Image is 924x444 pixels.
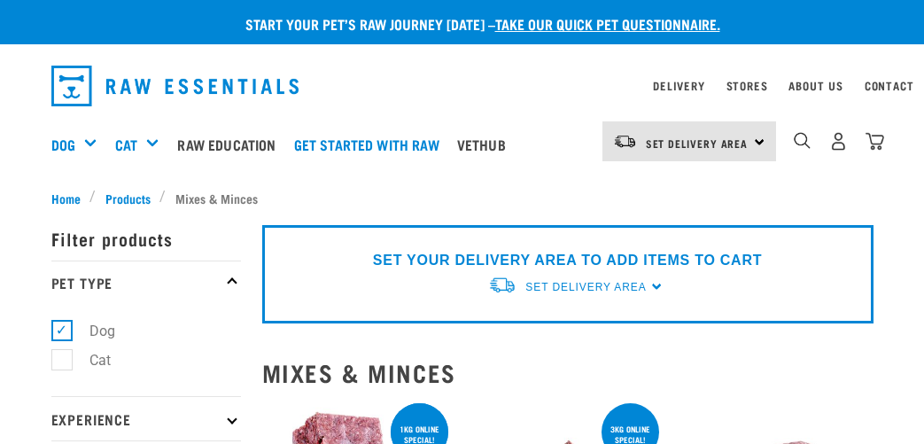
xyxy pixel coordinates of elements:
[788,82,842,89] a: About Us
[51,189,90,207] a: Home
[453,109,519,180] a: Vethub
[653,82,704,89] a: Delivery
[794,132,811,149] img: home-icon-1@2x.png
[51,396,241,440] p: Experience
[115,134,137,155] a: Cat
[373,250,762,271] p: SET YOUR DELIVERY AREA TO ADD ITEMS TO CART
[51,134,75,155] a: Dog
[613,134,637,150] img: van-moving.png
[290,109,453,180] a: Get started with Raw
[726,82,768,89] a: Stores
[61,349,118,371] label: Cat
[488,276,516,294] img: van-moving.png
[51,261,241,305] p: Pet Type
[51,189,81,207] span: Home
[51,216,241,261] p: Filter products
[495,19,720,27] a: take our quick pet questionnaire.
[865,82,914,89] a: Contact
[646,140,749,146] span: Set Delivery Area
[262,359,874,386] h2: Mixes & Minces
[866,132,884,151] img: home-icon@2x.png
[61,320,122,342] label: Dog
[105,189,151,207] span: Products
[51,189,874,207] nav: breadcrumbs
[525,281,646,293] span: Set Delivery Area
[829,132,848,151] img: user.png
[37,58,888,113] nav: dropdown navigation
[51,66,299,106] img: Raw Essentials Logo
[173,109,289,180] a: Raw Education
[96,189,159,207] a: Products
